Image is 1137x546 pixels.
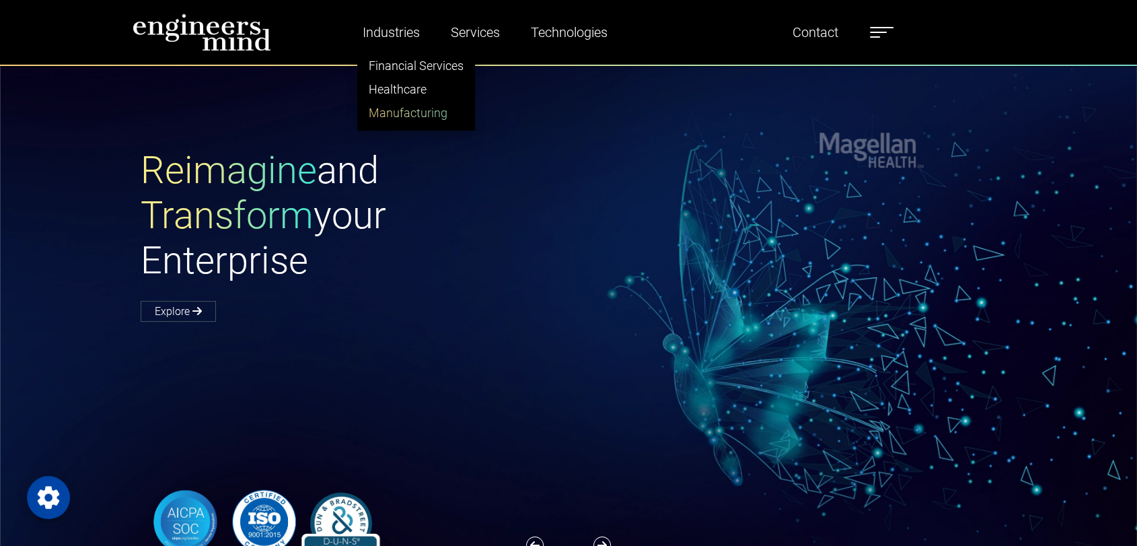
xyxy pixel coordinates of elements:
[525,17,613,48] a: Technologies
[358,54,474,77] a: Financial Services
[141,148,568,284] h1: and your Enterprise
[445,17,505,48] a: Services
[357,17,425,48] a: Industries
[133,13,271,51] img: logo
[141,193,314,238] span: Transform
[358,101,474,125] a: Manufacturing
[141,148,317,193] span: Reimagine
[358,77,474,101] a: Healthcare
[141,301,216,322] a: Explore
[786,17,843,48] a: Contact
[357,48,475,131] ul: Industries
